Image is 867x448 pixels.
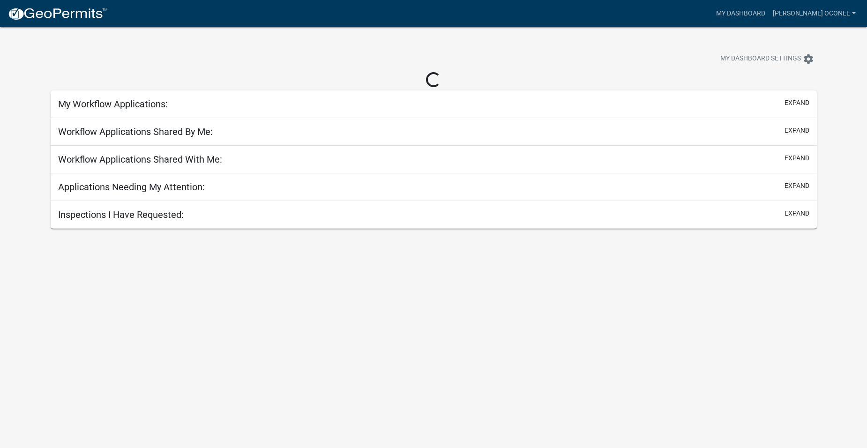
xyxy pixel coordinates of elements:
[785,209,809,218] button: expand
[712,5,769,22] a: My Dashboard
[803,53,814,65] i: settings
[58,154,222,165] h5: Workflow Applications Shared With Me:
[785,153,809,163] button: expand
[785,181,809,191] button: expand
[769,5,860,22] a: [PERSON_NAME] oconee
[58,98,168,110] h5: My Workflow Applications:
[785,98,809,108] button: expand
[58,181,205,193] h5: Applications Needing My Attention:
[58,126,213,137] h5: Workflow Applications Shared By Me:
[58,209,184,220] h5: Inspections I Have Requested:
[785,126,809,135] button: expand
[713,50,822,68] button: My Dashboard Settingssettings
[720,53,801,65] span: My Dashboard Settings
